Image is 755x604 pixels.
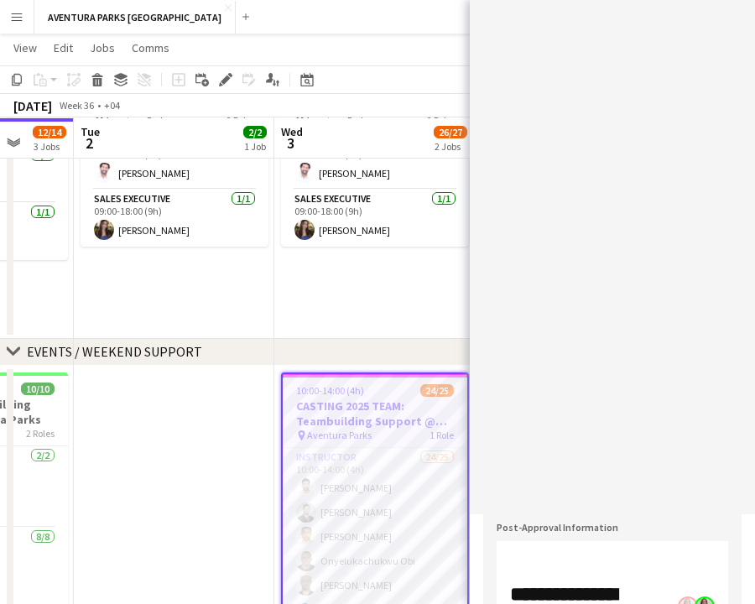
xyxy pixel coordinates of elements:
[7,37,44,59] a: View
[430,429,454,441] span: 1 Role
[81,190,268,247] app-card-role: Sales Executive1/109:00-18:00 (9h)[PERSON_NAME]
[281,124,303,139] span: Wed
[78,133,100,153] span: 2
[125,37,176,59] a: Comms
[26,427,55,440] span: 2 Roles
[296,384,364,397] span: 10:00-14:00 (4h)
[279,133,303,153] span: 3
[243,126,267,138] span: 2/2
[55,99,97,112] span: Week 36
[21,383,55,395] span: 10/10
[420,384,454,397] span: 24/25
[81,133,268,190] app-card-role: Facilitator1/109:00-18:00 (9h)[PERSON_NAME]
[54,40,73,55] span: Edit
[47,37,80,59] a: Edit
[244,140,266,153] div: 1 Job
[13,97,52,114] div: [DATE]
[27,343,202,360] div: EVENTS / WEEKEND SUPPORT
[33,126,66,138] span: 12/14
[81,124,100,139] span: Tue
[283,398,467,429] h3: CASTING 2025 TEAM: Teambuilding Support @ Aventura Parks
[13,40,37,55] span: View
[132,40,169,55] span: Comms
[34,1,236,34] button: AVENTURA PARKS [GEOGRAPHIC_DATA]
[434,126,467,138] span: 26/27
[281,190,469,247] app-card-role: Sales Executive1/109:00-18:00 (9h)[PERSON_NAME]
[104,99,120,112] div: +04
[435,140,466,153] div: 2 Jobs
[281,133,469,190] app-card-role: Facilitator1/109:00-18:00 (9h)[PERSON_NAME]
[307,429,372,441] span: Aventura Parks
[90,40,115,55] span: Jobs
[34,140,65,153] div: 3 Jobs
[83,37,122,59] a: Jobs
